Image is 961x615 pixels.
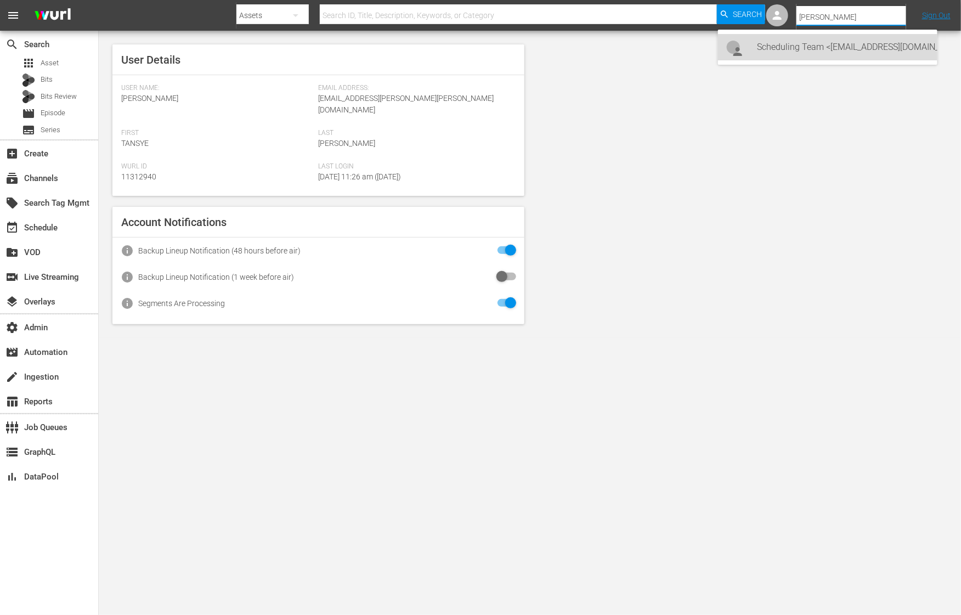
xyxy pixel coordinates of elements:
[22,90,35,103] div: Bits Review
[121,172,156,181] span: 11312940
[922,11,951,20] a: Sign Out
[26,3,79,29] img: ans4CAIJ8jUAAAAAAAAAAAAAAAAAAAAAAAAgQb4GAAAAAAAAAAAAAAAAAAAAAAAAJMjXAAAAAAAAAAAAAAAAAAAAAAAAgAT5G...
[41,91,77,102] span: Bits Review
[121,139,149,148] span: Tansye
[5,196,19,210] span: Search Tag Mgmt
[121,244,134,257] span: info
[5,470,19,483] span: DataPool
[41,125,60,136] span: Series
[121,94,178,103] span: [PERSON_NAME]
[121,297,134,310] span: info
[22,107,35,120] span: Episode
[138,273,294,281] div: Backup Lineup Notification (1 week before air)
[121,53,180,66] span: User Details
[758,34,929,60] div: Scheduling Team <[EMAIL_ADDRESS][DOMAIN_NAME]>
[319,172,402,181] span: [DATE] 11:26 am ([DATE])
[121,162,313,171] span: Wurl Id
[319,84,511,93] span: Email Address:
[5,270,19,284] span: Live Streaming
[22,57,35,70] span: Asset
[7,9,20,22] span: menu
[717,4,765,24] button: Search
[22,74,35,87] div: Bits
[5,221,19,234] span: Schedule
[5,370,19,383] span: Ingestion
[121,216,227,229] span: Account Notifications
[121,270,134,284] span: info
[5,395,19,408] span: Reports
[733,4,762,24] span: Search
[41,58,59,69] span: Asset
[5,445,19,459] span: GraphQL
[138,299,225,308] div: Segments Are Processing
[319,139,376,148] span: [PERSON_NAME]
[5,172,19,185] span: Channels
[22,123,35,137] span: Series
[5,38,19,51] span: Search
[5,295,19,308] span: Overlays
[41,74,53,85] span: Bits
[5,246,19,259] span: VOD
[41,108,65,119] span: Episode
[121,129,313,138] span: First
[319,94,494,114] span: [EMAIL_ADDRESS][PERSON_NAME][PERSON_NAME][DOMAIN_NAME]
[319,129,511,138] span: Last
[319,162,511,171] span: Last Login
[5,147,19,160] span: Create
[5,346,19,359] span: Automation
[5,321,19,334] span: Admin
[121,84,313,93] span: User Name:
[5,421,19,434] span: Job Queues
[138,246,301,255] div: Backup Lineup Notification (48 hours before air)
